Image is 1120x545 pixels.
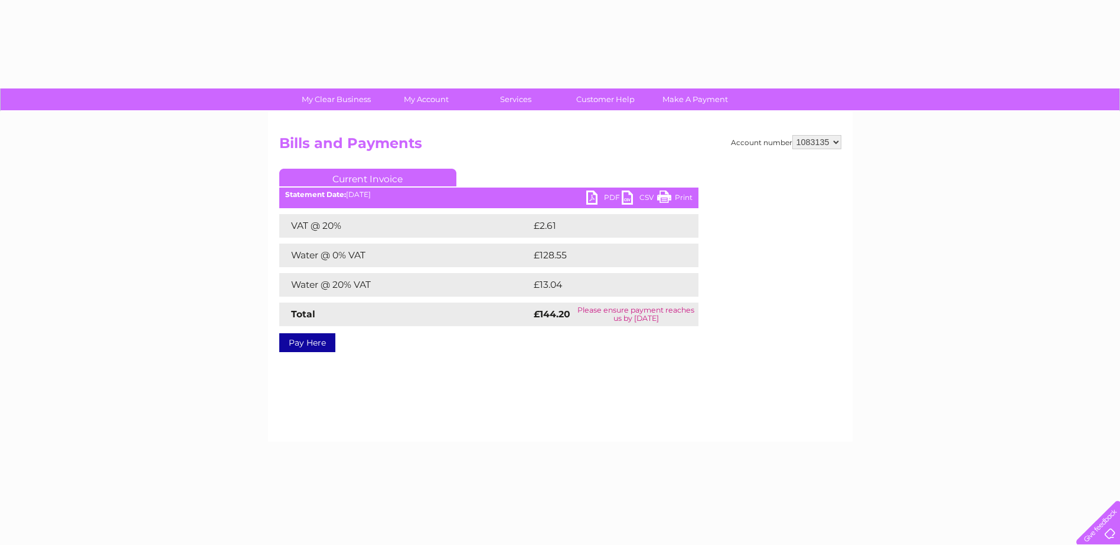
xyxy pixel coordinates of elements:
[279,244,531,267] td: Water @ 0% VAT
[377,88,475,110] a: My Account
[467,88,564,110] a: Services
[279,214,531,238] td: VAT @ 20%
[534,308,570,320] strong: £144.20
[531,244,677,267] td: £128.55
[731,135,841,149] div: Account number
[657,191,693,208] a: Print
[279,169,456,186] a: Current Invoice
[557,88,654,110] a: Customer Help
[279,135,841,157] h2: Bills and Payments
[279,333,335,352] a: Pay Here
[646,88,744,110] a: Make A Payment
[574,303,698,326] td: Please ensure payment reaches us by [DATE]
[279,273,531,297] td: Water @ 20% VAT
[291,308,315,320] strong: Total
[586,191,622,208] a: PDF
[279,191,698,199] div: [DATE]
[285,190,346,199] b: Statement Date:
[622,191,657,208] a: CSV
[531,214,670,238] td: £2.61
[531,273,674,297] td: £13.04
[288,88,385,110] a: My Clear Business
